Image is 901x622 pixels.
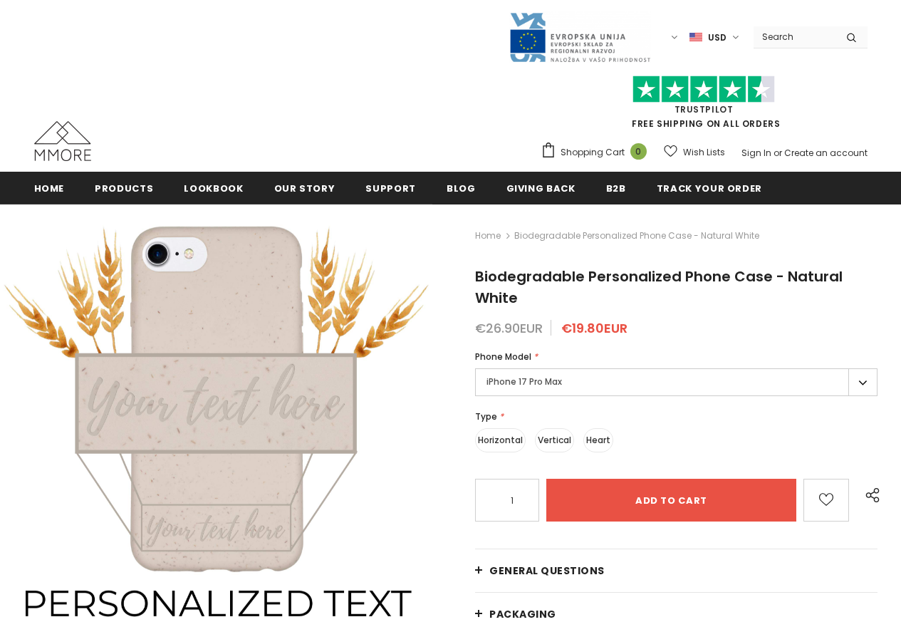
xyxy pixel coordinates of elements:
span: General Questions [489,564,605,578]
a: Lookbook [184,172,243,204]
a: Sign In [741,147,771,159]
a: B2B [606,172,626,204]
img: Trust Pilot Stars [632,76,775,103]
span: Blog [447,182,476,195]
a: Track your order [657,172,762,204]
a: Products [95,172,153,204]
span: Our Story [274,182,335,195]
span: Wish Lists [683,145,725,160]
span: Phone Model [475,351,531,363]
a: Create an account [784,147,868,159]
span: PACKAGING [489,607,556,621]
a: Shopping Cart 0 [541,142,654,163]
span: support [365,182,416,195]
span: Shopping Cart [561,145,625,160]
input: Add to cart [546,479,796,522]
img: MMORE Cases [34,121,91,161]
a: General Questions [475,549,877,592]
span: or [774,147,782,159]
span: €19.80EUR [561,319,627,337]
span: FREE SHIPPING ON ALL ORDERS [541,82,868,130]
span: Home [34,182,65,195]
a: Wish Lists [664,140,725,165]
label: Vertical [535,428,574,452]
span: €26.90EUR [475,319,543,337]
span: Giving back [506,182,576,195]
img: Javni Razpis [509,11,651,63]
span: Type [475,410,497,423]
span: USD [708,31,726,45]
span: Products [95,182,153,195]
span: 0 [630,143,647,160]
a: Trustpilot [675,103,734,115]
a: Home [475,227,501,244]
span: Lookbook [184,182,243,195]
a: Our Story [274,172,335,204]
a: Home [34,172,65,204]
label: iPhone 17 Pro Max [475,368,877,396]
a: Blog [447,172,476,204]
label: Horizontal [475,428,526,452]
span: Track your order [657,182,762,195]
a: support [365,172,416,204]
a: Javni Razpis [509,31,651,43]
input: Search Site [754,26,835,47]
span: B2B [606,182,626,195]
label: Heart [583,428,613,452]
span: Biodegradable Personalized Phone Case - Natural White [475,266,843,308]
a: Giving back [506,172,576,204]
img: USD [689,31,702,43]
span: Biodegradable Personalized Phone Case - Natural White [514,227,759,244]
